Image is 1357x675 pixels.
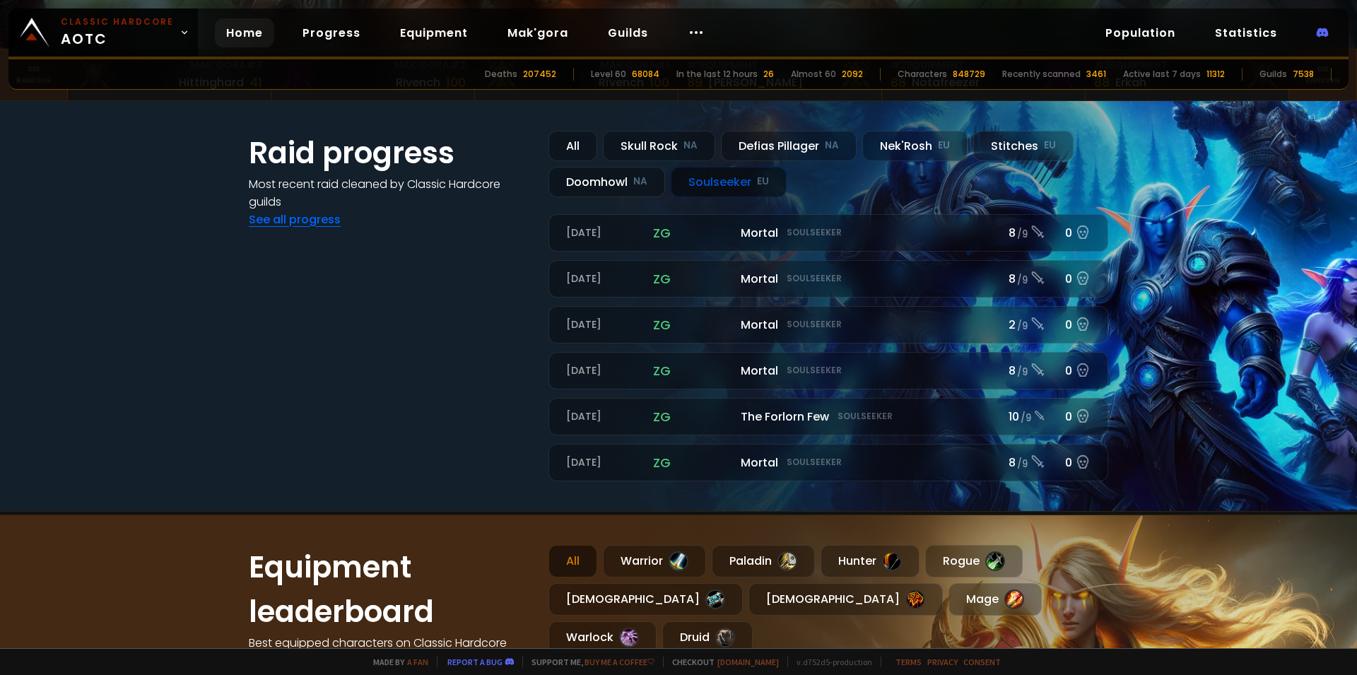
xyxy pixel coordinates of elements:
span: Made by [365,657,428,667]
div: [DEMOGRAPHIC_DATA] [748,583,943,616]
h4: Most recent raid cleaned by Classic Hardcore guilds [249,175,531,211]
div: Skull Rock [603,131,715,161]
a: Buy me a coffee [584,657,654,667]
div: [DEMOGRAPHIC_DATA] [548,583,743,616]
div: Mage [948,583,1042,616]
div: Doomhowl [548,167,665,197]
div: Deaths [485,68,517,81]
a: Equipment [389,18,479,47]
div: Druid [662,621,753,654]
a: Consent [963,657,1001,667]
a: [DOMAIN_NAME] [717,657,779,667]
a: [DATE]zgMortalSoulseeker8 /90 [548,444,1108,481]
a: Population [1094,18,1187,47]
div: 3461 [1086,68,1106,81]
a: See all progress [249,211,341,228]
a: Progress [291,18,372,47]
small: EU [1044,139,1056,153]
small: EU [938,139,950,153]
span: Support me, [522,657,654,667]
div: Characters [898,68,947,81]
h1: Raid progress [249,131,531,175]
div: Defias Pillager [721,131,857,161]
div: 11312 [1206,68,1225,81]
div: 68084 [632,68,659,81]
span: Checkout [663,657,779,667]
div: Warlock [548,621,657,654]
div: Nek'Rosh [862,131,968,161]
div: Stitches [973,131,1074,161]
div: Warrior [603,545,706,577]
a: [DATE]zgMortalSoulseeker8 /90 [548,352,1108,389]
div: 207452 [523,68,556,81]
div: In the last 12 hours [676,68,758,81]
div: Hunter [821,545,920,577]
a: a fan [407,657,428,667]
a: Home [215,18,274,47]
div: All [548,131,597,161]
small: Classic Hardcore [61,16,174,28]
div: Level 60 [591,68,626,81]
div: Soulseeker [671,167,787,197]
div: 7538 [1293,68,1314,81]
small: NA [825,139,839,153]
a: Mak'gora [496,18,580,47]
span: v. d752d5 - production [787,657,872,667]
h4: Best equipped characters on Classic Hardcore [249,634,531,652]
span: AOTC [61,16,174,49]
a: Classic HardcoreAOTC [8,8,198,57]
a: Privacy [927,657,958,667]
small: NA [683,139,698,153]
small: NA [633,175,647,189]
small: EU [757,175,769,189]
div: Almost 60 [791,68,836,81]
a: [DATE]zgMortalSoulseeker2 /90 [548,306,1108,344]
div: Guilds [1259,68,1287,81]
div: Active last 7 days [1123,68,1201,81]
div: Recently scanned [1002,68,1081,81]
a: [DATE]zgThe Forlorn FewSoulseeker10 /90 [548,398,1108,435]
a: [DATE]zgMortalSoulseeker8 /90 [548,260,1108,298]
a: Report a bug [447,657,503,667]
div: Rogue [925,545,1023,577]
a: Terms [895,657,922,667]
a: Guilds [597,18,659,47]
div: All [548,545,597,577]
h1: Equipment leaderboard [249,545,531,634]
a: [DATE]zgMortalSoulseeker8 /90 [548,214,1108,252]
div: 2092 [842,68,863,81]
div: 848729 [953,68,985,81]
a: Statistics [1204,18,1288,47]
div: Paladin [712,545,815,577]
div: 26 [763,68,774,81]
